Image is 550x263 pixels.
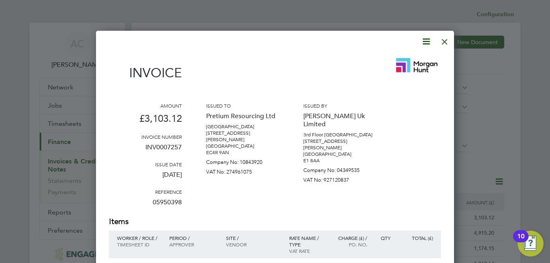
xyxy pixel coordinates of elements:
h2: Items [109,216,441,227]
p: EC4R 9AN [206,149,279,156]
p: VAT rate [289,248,324,254]
p: [STREET_ADDRESS][PERSON_NAME] [303,138,376,151]
p: QTY [375,235,390,241]
h3: Amount [109,102,182,109]
p: [PERSON_NAME] Uk Limited [303,109,376,131]
p: Po. No. [332,241,367,248]
p: Timesheet ID [117,241,161,248]
p: £3,103.12 [109,109,182,134]
p: Pretium Resourcing Ltd [206,109,279,123]
p: [STREET_ADDRESS][PERSON_NAME] [206,130,279,143]
p: [GEOGRAPHIC_DATA] [303,151,376,157]
p: Period / [169,235,217,241]
p: Worker / Role / [117,235,161,241]
button: Open Resource Center, 10 new notifications [518,231,544,257]
p: Company No: 04349535 [303,164,376,174]
p: 3rd Floor [GEOGRAPHIC_DATA] [303,131,376,138]
p: Company No: 10843920 [206,156,279,165]
p: [DATE] [109,168,182,189]
h3: Invoice number [109,134,182,140]
p: E1 8AA [303,157,376,164]
p: 05950398 [109,195,182,216]
p: VAT No: 274961075 [206,165,279,175]
h3: Issued by [303,102,376,109]
p: Vendor [226,241,281,248]
p: Approver [169,241,217,248]
p: VAT No: 927120837 [303,174,376,183]
p: Total (£) [399,235,433,241]
img: morganhunt-logo-remittance.png [392,53,441,77]
p: INV0007257 [109,140,182,161]
h1: Invoice [109,65,182,81]
p: Rate name / type [289,235,324,248]
p: [GEOGRAPHIC_DATA] [206,123,279,130]
p: Charge (£) / [332,235,367,241]
p: Site / [226,235,281,241]
h3: Reference [109,189,182,195]
p: [GEOGRAPHIC_DATA] [206,143,279,149]
h3: Issue date [109,161,182,168]
h3: Issued to [206,102,279,109]
div: 10 [517,236,524,247]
